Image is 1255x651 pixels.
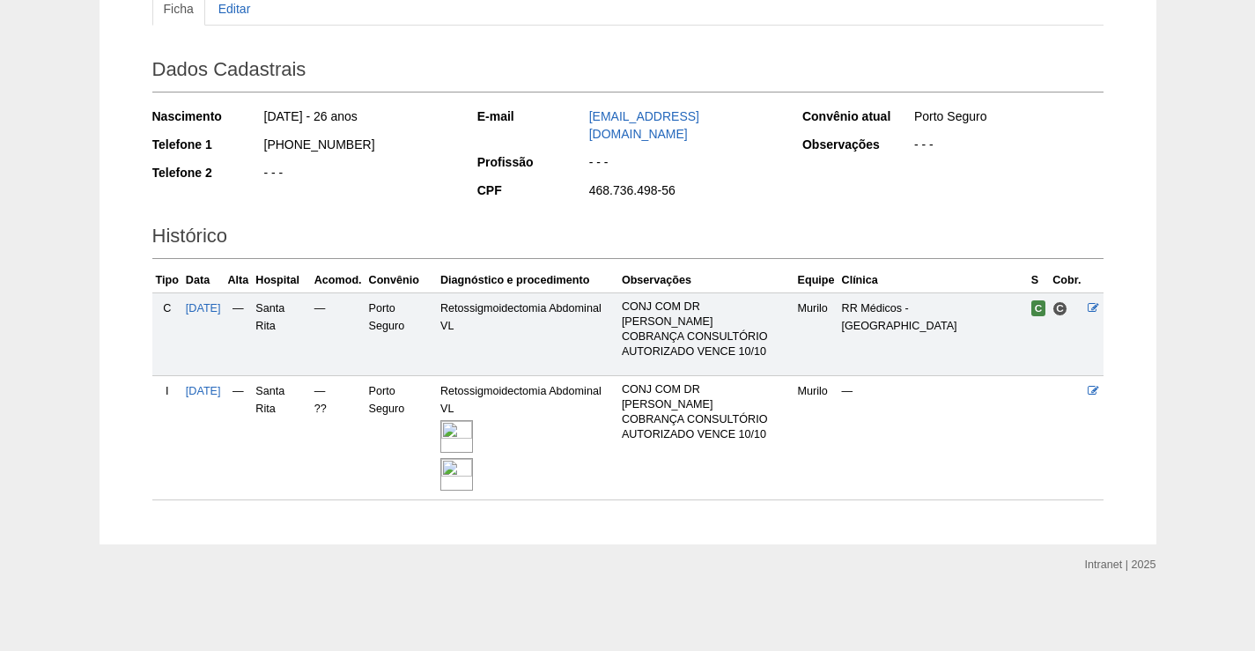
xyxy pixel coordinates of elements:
[252,376,310,500] td: Santa Rita
[477,153,587,171] div: Profissão
[1049,268,1084,293] th: Cobr.
[802,136,912,153] div: Observações
[622,382,791,442] p: CONJ COM DR [PERSON_NAME] COBRANÇA CONSULTÓRIO AUTORIZADO VENCE 10/10
[225,376,253,500] td: —
[152,107,262,125] div: Nascimento
[152,136,262,153] div: Telefone 1
[477,107,587,125] div: E-mail
[262,164,454,186] div: - - -
[1085,556,1156,573] div: Intranet | 2025
[587,181,779,203] div: 468.736.498-56
[794,268,838,293] th: Equipe
[186,302,221,314] a: [DATE]
[365,376,437,500] td: Porto Seguro
[152,218,1104,259] h2: Histórico
[262,107,454,129] div: [DATE] - 26 anos
[152,52,1104,92] h2: Dados Cadastrais
[838,376,1028,500] td: —
[477,181,587,199] div: CPF
[262,136,454,158] div: [PHONE_NUMBER]
[1052,301,1067,316] span: Consultório
[156,382,179,400] div: I
[618,268,794,293] th: Observações
[912,136,1104,158] div: - - -
[587,153,779,175] div: - - -
[182,268,225,293] th: Data
[794,292,838,375] td: Murilo
[225,268,253,293] th: Alta
[802,107,912,125] div: Convênio atual
[311,376,365,500] td: — ??
[156,300,179,317] div: C
[437,268,618,293] th: Diagnóstico e procedimento
[152,268,182,293] th: Tipo
[252,292,310,375] td: Santa Rita
[311,292,365,375] td: —
[365,292,437,375] td: Porto Seguro
[252,268,310,293] th: Hospital
[437,376,618,500] td: Retossigmoidectomia Abdominal VL
[912,107,1104,129] div: Porto Seguro
[311,268,365,293] th: Acomod.
[838,292,1028,375] td: RR Médicos - [GEOGRAPHIC_DATA]
[186,385,221,397] a: [DATE]
[152,164,262,181] div: Telefone 2
[622,300,791,359] p: CONJ COM DR [PERSON_NAME] COBRANÇA CONSULTÓRIO AUTORIZADO VENCE 10/10
[838,268,1028,293] th: Clínica
[1028,268,1050,293] th: S
[589,109,699,141] a: [EMAIL_ADDRESS][DOMAIN_NAME]
[437,292,618,375] td: Retossigmoidectomia Abdominal VL
[794,376,838,500] td: Murilo
[1031,300,1046,316] span: Confirmada
[225,292,253,375] td: —
[365,268,437,293] th: Convênio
